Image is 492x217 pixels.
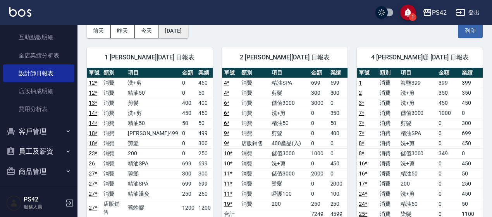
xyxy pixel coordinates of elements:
[3,100,74,118] a: 費用分析表
[270,168,309,179] td: 儲值3000
[196,148,213,158] td: 250
[399,199,437,209] td: 精油50
[3,64,74,82] a: 設計師日報表
[378,68,399,78] th: 類別
[270,118,309,128] td: 精油50
[239,88,270,98] td: 消費
[126,199,180,217] td: 舊蜂膠
[460,98,483,108] td: 450
[309,158,329,168] td: 0
[409,13,416,21] span: 1
[3,47,74,64] a: 全店業績分析表
[126,118,180,128] td: 精油50
[180,138,196,148] td: 0
[437,88,459,98] td: 350
[437,168,459,179] td: 0
[126,68,180,78] th: 項目
[460,148,483,158] td: 0
[309,88,329,98] td: 300
[378,78,399,88] td: 消費
[180,199,196,217] td: 1200
[399,68,437,78] th: 項目
[460,78,483,88] td: 399
[270,98,309,108] td: 儲值3000
[270,189,309,199] td: 瞬護100
[126,158,180,168] td: 精油SPA
[270,179,309,189] td: 燙髮
[378,118,399,128] td: 消費
[437,108,459,118] td: 1000
[270,88,309,98] td: 剪髮
[270,78,309,88] td: 精油SPA
[239,128,270,138] td: 消費
[135,24,159,38] button: 今天
[196,199,213,217] td: 1200
[180,108,196,118] td: 450
[239,108,270,118] td: 消費
[180,98,196,108] td: 400
[239,158,270,168] td: 消費
[87,68,101,78] th: 單號
[126,98,180,108] td: 剪髮
[437,179,459,189] td: 0
[437,138,459,148] td: 0
[158,24,188,38] button: [DATE]
[196,179,213,189] td: 699
[359,90,362,96] a: 2
[101,98,126,108] td: 消費
[101,118,126,128] td: 消費
[399,128,437,138] td: 精油SPA
[3,122,74,142] button: 客戶管理
[437,199,459,209] td: 0
[329,128,348,138] td: 400
[196,68,213,78] th: 業績
[399,98,437,108] td: 洗+剪
[126,78,180,88] td: 洗+剪
[437,78,459,88] td: 399
[270,128,309,138] td: 剪髮
[460,108,483,118] td: 0
[196,168,213,179] td: 300
[270,199,309,209] td: 200
[101,199,126,217] td: 店販銷售
[437,128,459,138] td: 0
[24,203,63,210] p: 服務人員
[101,108,126,118] td: 消費
[399,158,437,168] td: 洗+剪
[309,118,329,128] td: 0
[460,68,483,78] th: 業績
[180,78,196,88] td: 0
[437,158,459,168] td: 0
[432,8,447,17] div: PS42
[126,189,180,199] td: 精油溫灸
[180,148,196,158] td: 0
[126,128,180,138] td: [PERSON_NAME]499
[180,128,196,138] td: 0
[180,118,196,128] td: 50
[9,7,31,17] img: Logo
[196,118,213,128] td: 50
[270,138,309,148] td: 400產品(入)
[329,179,348,189] td: 2000
[309,68,329,78] th: 金額
[239,179,270,189] td: 消費
[180,88,196,98] td: 0
[437,68,459,78] th: 金額
[399,118,437,128] td: 剪髮
[180,179,196,189] td: 699
[196,88,213,98] td: 50
[239,78,270,88] td: 消費
[196,108,213,118] td: 450
[378,158,399,168] td: 消費
[239,118,270,128] td: 消費
[196,98,213,108] td: 400
[126,179,180,189] td: 精油SPA
[329,68,348,78] th: 業績
[420,5,450,21] button: PS42
[460,158,483,168] td: 450
[101,88,126,98] td: 消費
[329,98,348,108] td: 0
[309,189,329,199] td: 0
[196,158,213,168] td: 699
[357,68,378,78] th: 單號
